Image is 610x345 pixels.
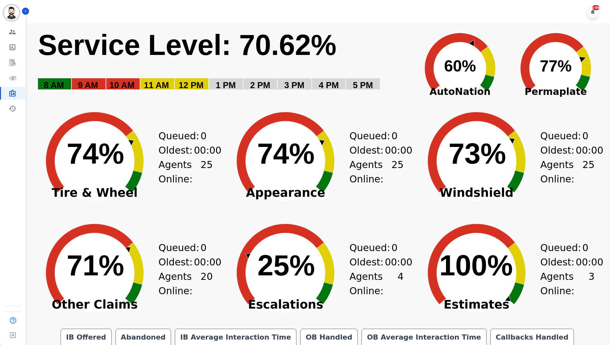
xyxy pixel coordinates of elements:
[349,157,404,186] div: Agents Online:
[159,143,206,157] div: Oldest:
[216,80,236,90] text: 1 PM
[78,80,98,90] text: 9 AM
[412,84,508,99] span: AutoNation
[444,57,476,75] text: 60%
[201,241,207,255] span: 0
[4,5,19,20] img: Bordered avatar
[449,138,506,170] text: 73%
[284,80,304,90] text: 3 PM
[540,241,588,255] div: Queued:
[201,269,213,298] span: 20
[385,255,412,269] span: 00:00
[391,241,398,255] span: 0
[576,143,603,157] span: 00:00
[413,190,540,196] span: Windshield
[391,157,404,186] span: 25
[159,157,213,186] div: Agents Online:
[250,80,270,90] text: 2 PM
[349,255,397,269] div: Oldest:
[495,333,570,342] div: Callbacks Handled
[222,190,349,196] span: Appearance
[65,333,108,342] div: IB Offered
[540,129,588,143] div: Queued:
[67,249,124,281] text: 71%
[194,143,221,157] span: 00:00
[349,241,397,255] div: Queued:
[349,269,404,298] div: Agents Online:
[582,129,588,143] span: 0
[540,269,595,298] div: Agents Online:
[576,255,603,269] span: 00:00
[508,84,604,99] span: Permaplate
[37,28,408,100] svg: Service Level: 0%
[582,157,594,186] span: 25
[592,5,599,10] div: +99
[582,241,588,255] span: 0
[201,129,207,143] span: 0
[257,249,315,281] text: 25%
[439,249,513,281] text: 100%
[159,129,206,143] div: Queued:
[31,302,159,308] span: Other Claims
[31,190,159,196] span: Tire & Wheel
[144,80,169,90] text: 11 AM
[257,138,315,170] text: 74%
[349,143,397,157] div: Oldest:
[540,143,588,157] div: Oldest:
[398,269,404,298] span: 4
[540,255,588,269] div: Oldest:
[222,302,349,308] span: Escalations
[540,57,572,75] text: 77%
[159,255,206,269] div: Oldest:
[349,129,397,143] div: Queued:
[44,80,64,90] text: 8 AM
[385,143,412,157] span: 00:00
[67,138,124,170] text: 74%
[201,157,213,186] span: 25
[366,333,482,342] div: OB Average Interaction Time
[120,333,167,342] div: Abandoned
[391,129,398,143] span: 0
[194,255,221,269] span: 00:00
[413,302,540,308] span: Estimates
[353,80,373,90] text: 5 PM
[179,333,292,342] div: IB Average Interaction Time
[159,241,206,255] div: Queued:
[540,157,595,186] div: Agents Online:
[179,80,204,90] text: 12 PM
[159,269,213,298] div: Agents Online:
[319,80,339,90] text: 4 PM
[38,29,337,61] text: Service Level: 70.62%
[304,333,353,342] div: OB Handled
[109,80,135,90] text: 10 AM
[589,269,595,298] span: 3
